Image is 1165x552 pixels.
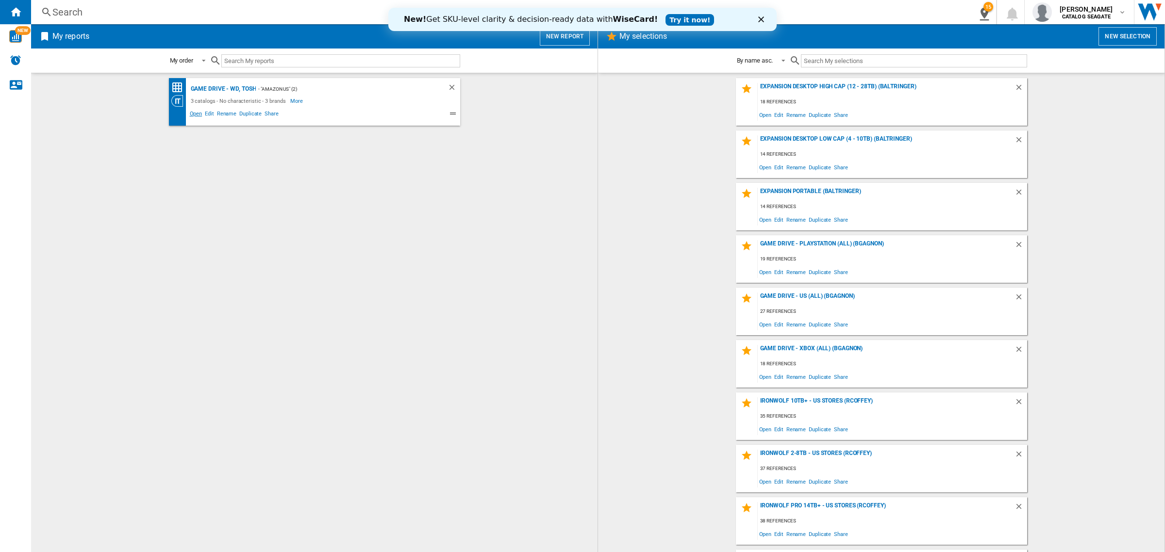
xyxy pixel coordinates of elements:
[807,108,832,121] span: Duplicate
[758,253,1027,265] div: 19 references
[238,109,263,121] span: Duplicate
[773,213,785,226] span: Edit
[773,422,785,436] span: Edit
[785,265,807,278] span: Rename
[758,135,1015,148] div: Expansion Desktop Low Cap (4 - 10TB) (baltringer)
[1015,83,1027,96] div: Delete
[221,54,460,67] input: Search My reports
[807,475,832,488] span: Duplicate
[785,108,807,121] span: Rename
[773,161,785,174] span: Edit
[773,318,785,331] span: Edit
[52,5,944,19] div: Search
[203,109,216,121] span: Edit
[807,527,832,540] span: Duplicate
[758,96,1027,108] div: 18 references
[1015,292,1027,306] div: Delete
[188,95,291,107] div: 3 catalogs - No characteristic - 3 brands
[448,83,460,95] div: Delete
[170,57,193,64] div: My order
[256,83,428,95] div: - "Amazon US" (2)
[1015,502,1027,515] div: Delete
[832,370,849,383] span: Share
[832,475,849,488] span: Share
[807,370,832,383] span: Duplicate
[785,318,807,331] span: Rename
[807,422,832,436] span: Duplicate
[758,358,1027,370] div: 18 references
[758,515,1027,527] div: 38 references
[171,95,188,107] div: Category View
[188,83,256,95] div: Game Drive - WD, Tosh
[832,318,849,331] span: Share
[758,502,1015,515] div: IronWolf Pro 14TB+ - US Stores (rcoffey)
[188,109,204,121] span: Open
[9,30,22,43] img: wise-card.svg
[1060,4,1113,14] span: [PERSON_NAME]
[758,422,773,436] span: Open
[758,201,1027,213] div: 14 references
[171,81,188,94] div: Price Matrix
[388,8,777,31] iframe: Intercom live chat banner
[773,475,785,488] span: Edit
[50,27,91,46] h2: My reports
[807,161,832,174] span: Duplicate
[832,527,849,540] span: Share
[758,410,1027,422] div: 35 references
[785,422,807,436] span: Rename
[758,148,1027,161] div: 14 references
[216,109,238,121] span: Rename
[832,213,849,226] span: Share
[832,422,849,436] span: Share
[758,318,773,331] span: Open
[758,188,1015,201] div: Expansion Portable (baltringer)
[807,318,832,331] span: Duplicate
[758,108,773,121] span: Open
[832,161,849,174] span: Share
[773,265,785,278] span: Edit
[1098,27,1157,46] button: New selection
[807,213,832,226] span: Duplicate
[758,161,773,174] span: Open
[290,95,304,107] span: More
[758,397,1015,410] div: IronWolf 10TB+ - US Stores (rcoffey)
[1015,397,1027,410] div: Delete
[758,306,1027,318] div: 27 references
[1015,135,1027,148] div: Delete
[758,450,1015,463] div: IronWolf 2-8TB - US Stores (rcoffey)
[758,463,1027,475] div: 37 references
[10,54,21,66] img: alerts-logo.svg
[785,161,807,174] span: Rename
[832,108,849,121] span: Share
[15,26,31,35] span: NEW
[758,345,1015,358] div: Game Drive - Xbox (All) (BGAGNON)
[983,2,993,12] div: 15
[832,265,849,278] span: Share
[773,108,785,121] span: Edit
[758,527,773,540] span: Open
[773,370,785,383] span: Edit
[785,213,807,226] span: Rename
[758,370,773,383] span: Open
[1032,2,1052,22] img: profile.jpg
[540,27,590,46] button: New report
[758,292,1015,306] div: Game Drive - US (All) (BGAGNON)
[1015,450,1027,463] div: Delete
[1015,188,1027,201] div: Delete
[263,109,280,121] span: Share
[785,370,807,383] span: Rename
[758,265,773,278] span: Open
[758,213,773,226] span: Open
[758,240,1015,253] div: Game Drive - PlayStation (All) (BGAGNON)
[773,527,785,540] span: Edit
[1015,345,1027,358] div: Delete
[807,265,832,278] span: Duplicate
[758,83,1015,96] div: Expansion Desktop High Cap (12 - 28TB) (baltringer)
[1062,14,1111,20] b: CATALOG SEAGATE
[785,527,807,540] span: Rename
[758,475,773,488] span: Open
